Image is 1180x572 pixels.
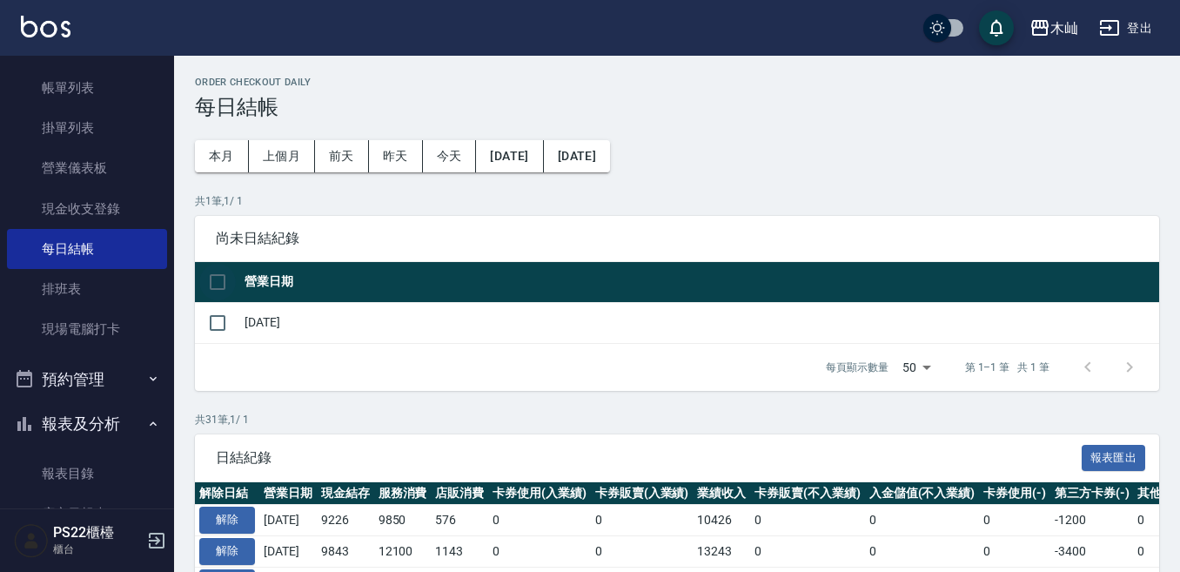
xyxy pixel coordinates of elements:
p: 櫃台 [53,542,142,557]
a: 報表目錄 [7,454,167,494]
th: 卡券使用(-) [979,482,1050,505]
th: 營業日期 [240,262,1159,303]
td: 0 [750,505,865,536]
td: 0 [865,536,980,568]
button: 今天 [423,140,477,172]
button: 解除 [199,538,255,565]
td: -3400 [1050,536,1134,568]
td: 0 [750,536,865,568]
button: 報表匯出 [1082,445,1146,472]
a: 營業儀表板 [7,148,167,188]
div: 木屾 [1050,17,1078,39]
td: 13243 [693,536,750,568]
a: 排班表 [7,269,167,309]
td: 10426 [693,505,750,536]
th: 第三方卡券(-) [1050,482,1134,505]
th: 業績收入 [693,482,750,505]
th: 卡券使用(入業績) [488,482,591,505]
td: 0 [591,536,694,568]
td: 0 [488,505,591,536]
th: 解除日結 [195,482,259,505]
h5: PS22櫃檯 [53,524,142,542]
a: 現場電腦打卡 [7,309,167,349]
td: 9843 [317,536,374,568]
td: 12100 [374,536,432,568]
button: 預約管理 [7,357,167,402]
td: 0 [865,505,980,536]
div: 50 [895,344,937,391]
button: 前天 [315,140,369,172]
p: 第 1–1 筆 共 1 筆 [965,360,1049,375]
img: Logo [21,16,70,37]
h2: Order checkout daily [195,77,1159,88]
th: 店販消費 [431,482,488,505]
th: 卡券販賣(入業績) [591,482,694,505]
button: 木屾 [1022,10,1085,46]
button: 解除 [199,507,255,534]
button: 登出 [1092,12,1159,44]
td: [DATE] [259,505,317,536]
td: 576 [431,505,488,536]
img: Person [14,523,49,558]
td: 0 [591,505,694,536]
h3: 每日結帳 [195,95,1159,119]
th: 入金儲值(不入業績) [865,482,980,505]
button: 本月 [195,140,249,172]
button: 昨天 [369,140,423,172]
a: 帳單列表 [7,68,167,108]
td: -1200 [1050,505,1134,536]
th: 卡券販賣(不入業績) [750,482,865,505]
a: 每日結帳 [7,229,167,269]
span: 尚未日結紀錄 [216,230,1138,247]
p: 每頁顯示數量 [826,360,888,375]
td: 0 [488,536,591,568]
a: 報表匯出 [1082,448,1146,465]
td: 9850 [374,505,432,536]
td: 0 [979,505,1050,536]
td: 1143 [431,536,488,568]
td: [DATE] [240,302,1159,343]
td: 0 [979,536,1050,568]
a: 掛單列表 [7,108,167,148]
p: 共 1 筆, 1 / 1 [195,193,1159,209]
th: 服務消費 [374,482,432,505]
th: 營業日期 [259,482,317,505]
button: 報表及分析 [7,401,167,447]
button: [DATE] [476,140,543,172]
td: 9226 [317,505,374,536]
button: [DATE] [544,140,610,172]
th: 現金結存 [317,482,374,505]
button: save [979,10,1014,45]
span: 日結紀錄 [216,449,1082,467]
td: [DATE] [259,536,317,568]
button: 上個月 [249,140,315,172]
p: 共 31 筆, 1 / 1 [195,412,1159,427]
a: 現金收支登錄 [7,189,167,229]
a: 店家日報表 [7,494,167,534]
